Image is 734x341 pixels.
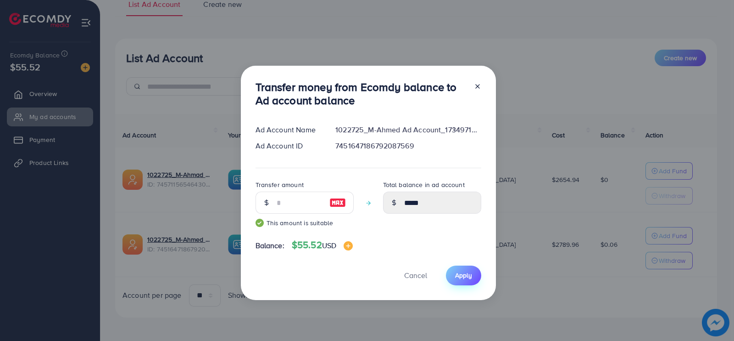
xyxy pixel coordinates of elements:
[256,218,354,227] small: This amount is suitable
[328,141,488,151] div: 7451647186792087569
[292,239,353,251] h4: $55.52
[328,125,488,135] div: 1022725_M-Ahmed Ad Account_1734971817368
[404,270,427,280] span: Cancel
[256,180,304,189] label: Transfer amount
[256,219,264,227] img: guide
[446,266,481,285] button: Apply
[322,240,336,250] span: USD
[256,80,467,107] h3: Transfer money from Ecomdy balance to Ad account balance
[329,197,346,208] img: image
[344,241,353,250] img: image
[383,180,465,189] label: Total balance in ad account
[256,240,284,251] span: Balance:
[393,266,439,285] button: Cancel
[248,125,328,135] div: Ad Account Name
[248,141,328,151] div: Ad Account ID
[455,271,472,280] span: Apply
